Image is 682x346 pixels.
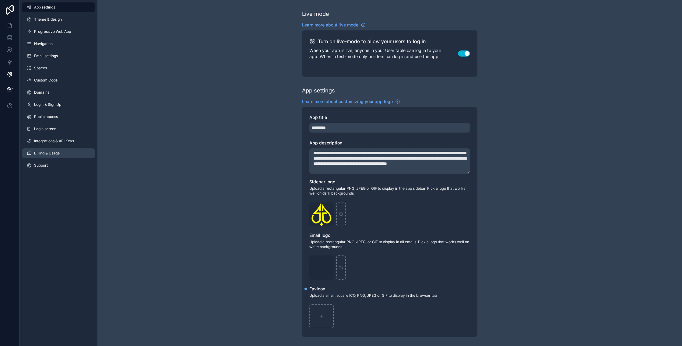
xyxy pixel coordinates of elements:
[22,100,95,109] a: Login & Sign Up
[318,38,426,45] h2: Turn on live-mode to allow your users to log in
[34,54,58,58] span: Email settings
[302,99,393,105] span: Learn more about customizing your app logo
[309,179,335,184] span: Sidebar logo
[309,240,470,249] span: Upload a rectangular PNG, JPEG, or GIF to display in all emails. Pick a logo that works well on w...
[34,5,55,10] span: App settings
[22,112,95,122] a: Public access
[34,66,47,71] span: Spaces
[22,51,95,61] a: Email settings
[34,78,58,83] span: Custom Code
[34,114,58,119] span: Public access
[34,151,60,156] span: Billing & Usage
[34,29,71,34] span: Progressive Web App
[302,22,358,28] span: Learn more about live mode
[302,99,400,105] a: Learn more about customizing your app logo
[309,233,330,238] span: Email logo
[34,102,61,107] span: Login & Sign Up
[302,22,366,28] a: Learn more about live mode
[22,75,95,85] a: Custom Code
[22,2,95,12] a: App settings
[22,124,95,134] a: Login screen
[302,86,335,95] div: App settings
[22,63,95,73] a: Spaces
[34,17,62,22] span: Theme & design
[34,126,56,131] span: Login screen
[309,140,342,145] span: App description
[34,41,53,46] span: Navigation
[34,90,49,95] span: Domains
[22,136,95,146] a: Integrations & API Keys
[302,10,329,18] div: Live mode
[22,39,95,49] a: Navigation
[22,148,95,158] a: Billing & Usage
[34,163,48,168] span: Support
[309,293,470,298] span: Upload a small, square ICO, PNG, JPEG or GIF to display in the browser tab
[22,88,95,97] a: Domains
[309,286,325,291] span: Favicon
[22,27,95,36] a: Progressive Web App
[22,161,95,170] a: Support
[309,186,470,196] span: Upload a rectangular PNG, JPEG or GIF to display in the app sidebar. Pick a logo that works well ...
[34,139,74,144] span: Integrations & API Keys
[309,115,327,120] span: App title
[22,15,95,24] a: Theme & design
[309,47,458,60] p: When your app is live, anyone in your User table can log in to your app. When in test-mode only b...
